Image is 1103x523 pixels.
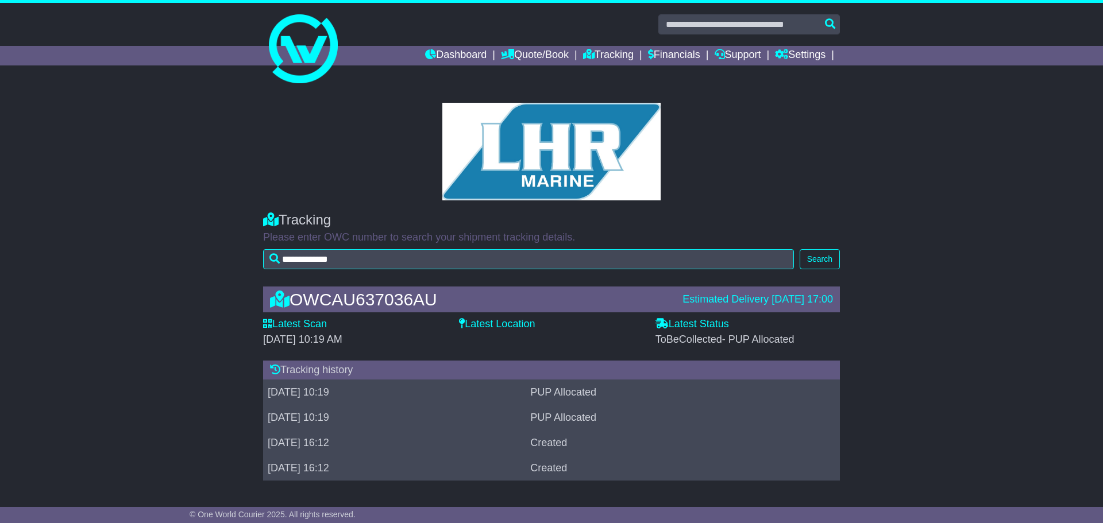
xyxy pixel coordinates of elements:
a: Tracking [583,46,634,65]
span: © One World Courier 2025. All rights reserved. [190,510,356,519]
a: Settings [775,46,826,65]
img: GetCustomerLogo [442,103,661,200]
label: Latest Status [655,318,729,331]
td: [DATE] 10:19 [263,380,526,405]
label: Latest Scan [263,318,327,331]
span: ToBeCollected [655,334,795,345]
p: Please enter OWC number to search your shipment tracking details. [263,231,840,244]
td: [DATE] 16:12 [263,456,526,481]
a: Support [715,46,761,65]
span: [DATE] 10:19 AM [263,334,342,345]
div: Tracking history [263,361,840,380]
div: Tracking [263,212,840,228]
button: Search [800,249,840,269]
td: PUP Allocated [526,405,805,431]
span: - PUP Allocated [722,334,795,345]
td: [DATE] 16:12 [263,431,526,456]
td: Created [526,431,805,456]
td: Created [526,456,805,481]
td: [DATE] 10:19 [263,405,526,431]
div: OWCAU637036AU [264,290,677,309]
a: Dashboard [425,46,487,65]
a: Financials [648,46,700,65]
td: PUP Allocated [526,380,805,405]
div: Estimated Delivery [DATE] 17:00 [682,293,833,306]
a: Quote/Book [501,46,569,65]
label: Latest Location [459,318,535,331]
